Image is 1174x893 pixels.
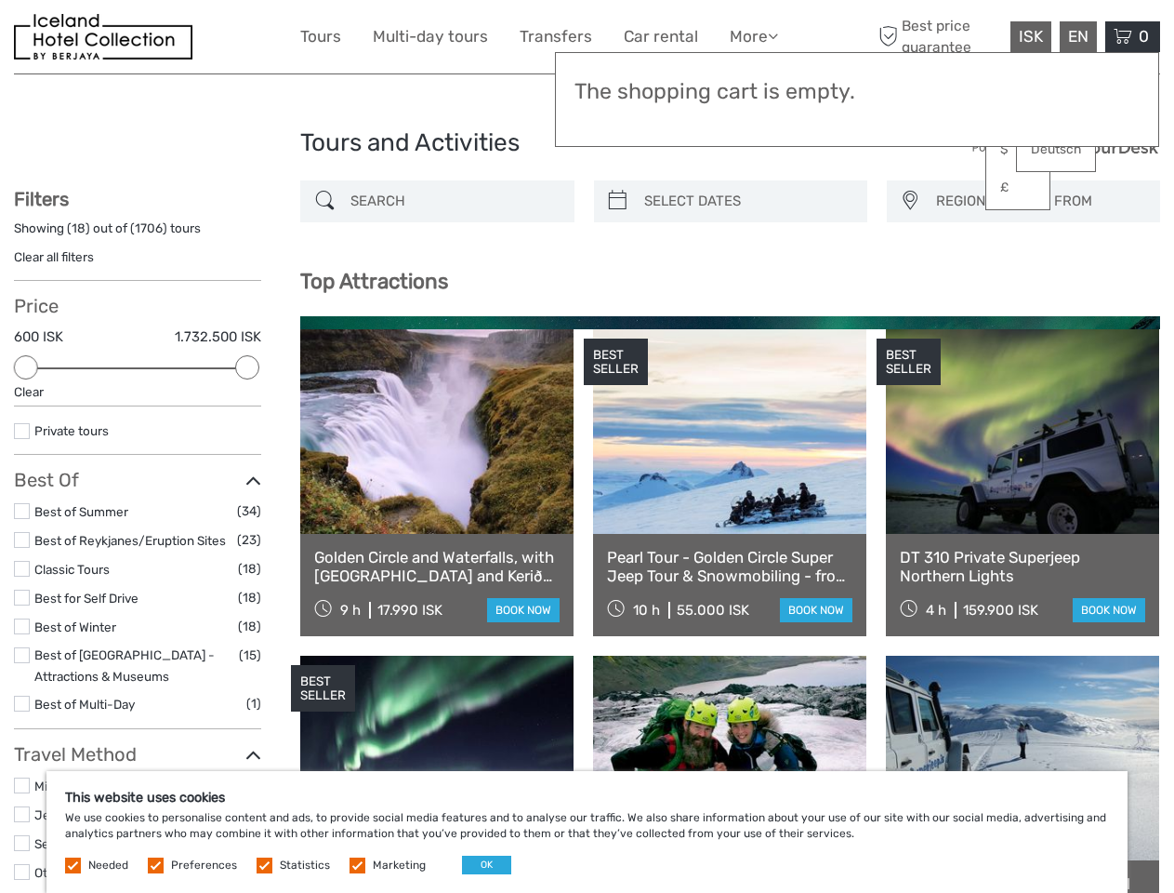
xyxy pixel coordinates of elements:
[343,185,564,218] input: SEARCH
[928,186,1151,217] button: REGION / STARTS FROM
[34,504,128,519] a: Best of Summer
[462,856,511,874] button: OK
[926,602,946,619] span: 4 h
[246,693,261,714] span: (1)
[280,858,330,873] label: Statistics
[34,562,110,577] a: Classic Tours
[520,23,592,50] a: Transfers
[34,697,135,712] a: Best of Multi-Day
[487,598,560,622] a: book now
[171,858,237,873] label: Preferences
[135,220,163,237] label: 1706
[971,136,1160,159] img: PurchaseViaTourDesk.png
[1019,27,1043,46] span: ISK
[677,602,749,619] div: 55.000 ISK
[874,16,1006,57] span: Best price guarantee
[963,602,1038,619] div: 159.900 ISK
[373,858,426,873] label: Marketing
[1017,133,1095,167] a: Deutsch
[238,616,261,637] span: (18)
[26,33,210,47] p: We're away right now. Please check back later!
[34,533,226,548] a: Best of Reykjanes/Eruption Sites
[1136,27,1152,46] span: 0
[72,220,86,237] label: 18
[34,836,93,851] a: Self-Drive
[986,133,1049,167] a: $
[14,295,261,317] h3: Price
[877,339,941,385] div: BEST SELLER
[34,807,99,822] a: Jeep / 4x4
[34,779,114,793] a: Mini Bus / Car
[237,500,261,522] span: (34)
[584,339,648,385] div: BEST SELLER
[65,790,1109,806] h5: This website uses cookies
[239,645,261,666] span: (15)
[780,598,852,622] a: book now
[14,327,63,347] label: 600 ISK
[730,23,778,50] a: More
[986,171,1049,205] a: £
[237,529,261,551] span: (23)
[291,665,355,712] div: BEST SELLER
[624,23,698,50] a: Car rental
[34,865,142,880] a: Other / Non-Travel
[607,548,852,586] a: Pearl Tour - Golden Circle Super Jeep Tour & Snowmobiling - from [GEOGRAPHIC_DATA]
[14,469,261,491] h3: Best Of
[300,128,874,158] h1: Tours and Activities
[14,383,261,401] div: Clear
[46,771,1128,893] div: We use cookies to personalise content and ads, to provide social media features and to analyse ou...
[34,591,139,606] a: Best for Self Drive
[238,558,261,580] span: (18)
[238,587,261,608] span: (18)
[14,188,69,210] strong: Filters
[377,602,442,619] div: 17.990 ISK
[14,14,192,60] img: 481-8f989b07-3259-4bb0-90ed-3da368179bdc_logo_small.jpg
[300,23,341,50] a: Tours
[314,548,560,586] a: Golden Circle and Waterfalls, with [GEOGRAPHIC_DATA] and Kerið in small group
[300,269,448,294] b: Top Attractions
[1073,598,1145,622] a: book now
[14,249,94,264] a: Clear all filters
[633,602,660,619] span: 10 h
[34,647,215,684] a: Best of [GEOGRAPHIC_DATA] - Attractions & Museums
[373,23,488,50] a: Multi-day tours
[574,79,1140,105] h3: The shopping cart is empty.
[637,185,858,218] input: SELECT DATES
[88,858,128,873] label: Needed
[175,327,261,347] label: 1.732.500 ISK
[14,743,261,766] h3: Travel Method
[900,548,1145,586] a: DT 310 Private Superjeep Northern Lights
[34,620,116,634] a: Best of Winter
[34,423,109,438] a: Private tours
[214,29,236,51] button: Open LiveChat chat widget
[1060,21,1097,52] div: EN
[14,220,261,248] div: Showing ( ) out of ( ) tours
[340,602,361,619] span: 9 h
